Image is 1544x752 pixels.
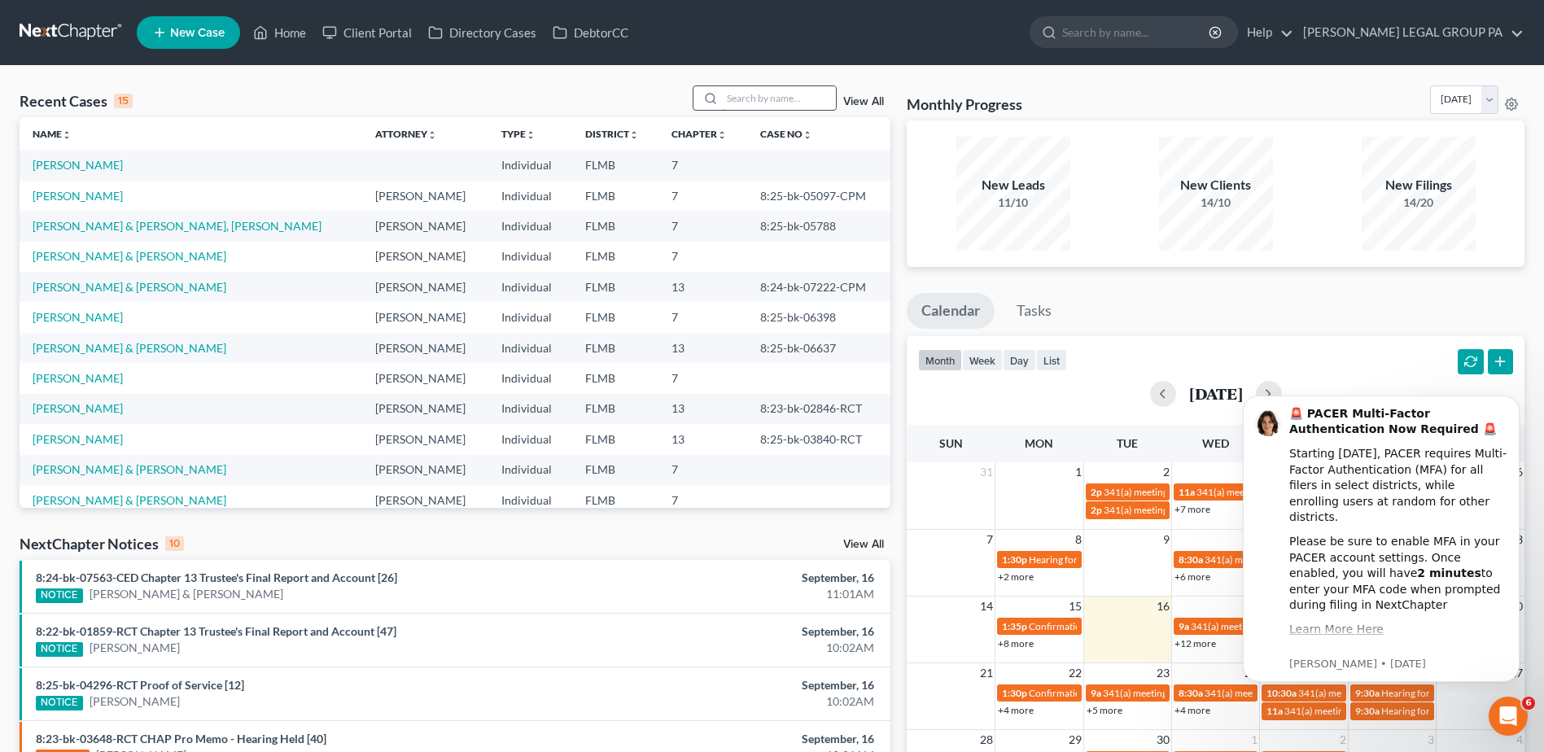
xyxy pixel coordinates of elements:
[1362,195,1476,211] div: 14/20
[1189,385,1243,402] h2: [DATE]
[1161,462,1171,482] span: 2
[33,341,226,355] a: [PERSON_NAME] & [PERSON_NAME]
[1489,697,1528,736] iframe: Intercom live chat
[1002,293,1066,329] a: Tasks
[1159,195,1273,211] div: 14/10
[1338,730,1348,750] span: 2
[1205,553,1362,566] span: 341(a) meeting for [PERSON_NAME]
[420,18,545,47] a: Directory Cases
[36,588,83,603] div: NOTICE
[629,130,639,140] i: unfold_more
[606,570,874,586] div: September, 16
[843,96,884,107] a: View All
[33,249,226,263] a: [PERSON_NAME] & [PERSON_NAME]
[1036,349,1067,371] button: list
[1067,730,1083,750] span: 29
[36,732,326,745] a: 8:23-bk-03648-RCT CHAP Pro Memo - Hearing Held [40]
[843,539,884,550] a: View All
[362,455,489,485] td: [PERSON_NAME]
[1205,687,1362,699] span: 341(a) meeting for [PERSON_NAME]
[33,493,226,507] a: [PERSON_NAME] & [PERSON_NAME]
[1087,704,1122,716] a: +5 more
[572,455,659,485] td: FLMB
[488,150,571,180] td: Individual
[488,424,571,454] td: Individual
[998,571,1034,583] a: +2 more
[62,130,72,140] i: unfold_more
[33,310,123,324] a: [PERSON_NAME]
[1515,730,1524,750] span: 4
[1174,704,1210,716] a: +4 more
[33,219,321,233] a: [PERSON_NAME] & [PERSON_NAME], [PERSON_NAME]
[1104,486,1347,498] span: 341(a) meeting for [PERSON_NAME] & [PERSON_NAME]
[362,424,489,454] td: [PERSON_NAME]
[671,128,727,140] a: Chapterunfold_more
[572,242,659,272] td: FLMB
[1029,553,1156,566] span: Hearing for [PERSON_NAME]
[747,394,890,424] td: 8:23-bk-02846-RCT
[1362,176,1476,195] div: New Filings
[658,302,747,332] td: 7
[572,211,659,241] td: FLMB
[71,266,288,327] i: We use the Salesforce Authenticator app for MFA at NextChapter and other users are reporting the ...
[572,272,659,302] td: FLMB
[978,730,995,750] span: 28
[1074,530,1083,549] span: 8
[1179,620,1189,632] span: 9a
[747,181,890,211] td: 8:25-bk-05097-CPM
[717,130,727,140] i: unfold_more
[33,280,226,294] a: [PERSON_NAME] & [PERSON_NAME]
[1161,530,1171,549] span: 9
[1218,381,1544,692] iframe: Intercom notifications message
[1355,687,1380,699] span: 9:30a
[747,302,890,332] td: 8:25-bk-06398
[803,130,812,140] i: unfold_more
[245,18,314,47] a: Home
[1104,504,1347,516] span: 341(a) meeting for [PERSON_NAME] & [PERSON_NAME]
[606,640,874,656] div: 10:02AM
[1174,571,1210,583] a: +6 more
[1155,663,1171,683] span: 23
[658,272,747,302] td: 13
[33,432,123,446] a: [PERSON_NAME]
[606,586,874,602] div: 11:01AM
[314,18,420,47] a: Client Portal
[33,462,226,476] a: [PERSON_NAME] & [PERSON_NAME]
[362,302,489,332] td: [PERSON_NAME]
[572,485,659,515] td: FLMB
[36,571,397,584] a: 8:24-bk-07563-CED Chapter 13 Trustee's Final Report and Account [26]
[1196,486,1440,498] span: 341(a) meeting for [PERSON_NAME] & [PERSON_NAME]
[427,130,437,140] i: unfold_more
[606,677,874,693] div: September, 16
[165,536,184,551] div: 10
[488,455,571,485] td: Individual
[362,333,489,363] td: [PERSON_NAME]
[918,349,962,371] button: month
[998,704,1034,716] a: +4 more
[488,181,571,211] td: Individual
[1295,18,1524,47] a: [PERSON_NAME] LEGAL GROUP PA
[1067,663,1083,683] span: 22
[606,731,874,747] div: September, 16
[1029,687,1300,699] span: Confirmation hearing for [PERSON_NAME] & [PERSON_NAME]
[658,211,747,241] td: 7
[488,302,571,332] td: Individual
[1179,486,1195,498] span: 11a
[488,363,571,393] td: Individual
[1091,504,1102,516] span: 2p
[747,272,890,302] td: 8:24-bk-07222-CPM
[501,128,536,140] a: Typeunfold_more
[362,211,489,241] td: [PERSON_NAME]
[907,293,995,329] a: Calendar
[90,586,283,602] a: [PERSON_NAME] & [PERSON_NAME]
[907,94,1022,114] h3: Monthly Progress
[1174,637,1216,649] a: +12 more
[1179,687,1203,699] span: 8:30a
[1002,687,1027,699] span: 1:30p
[572,181,659,211] td: FLMB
